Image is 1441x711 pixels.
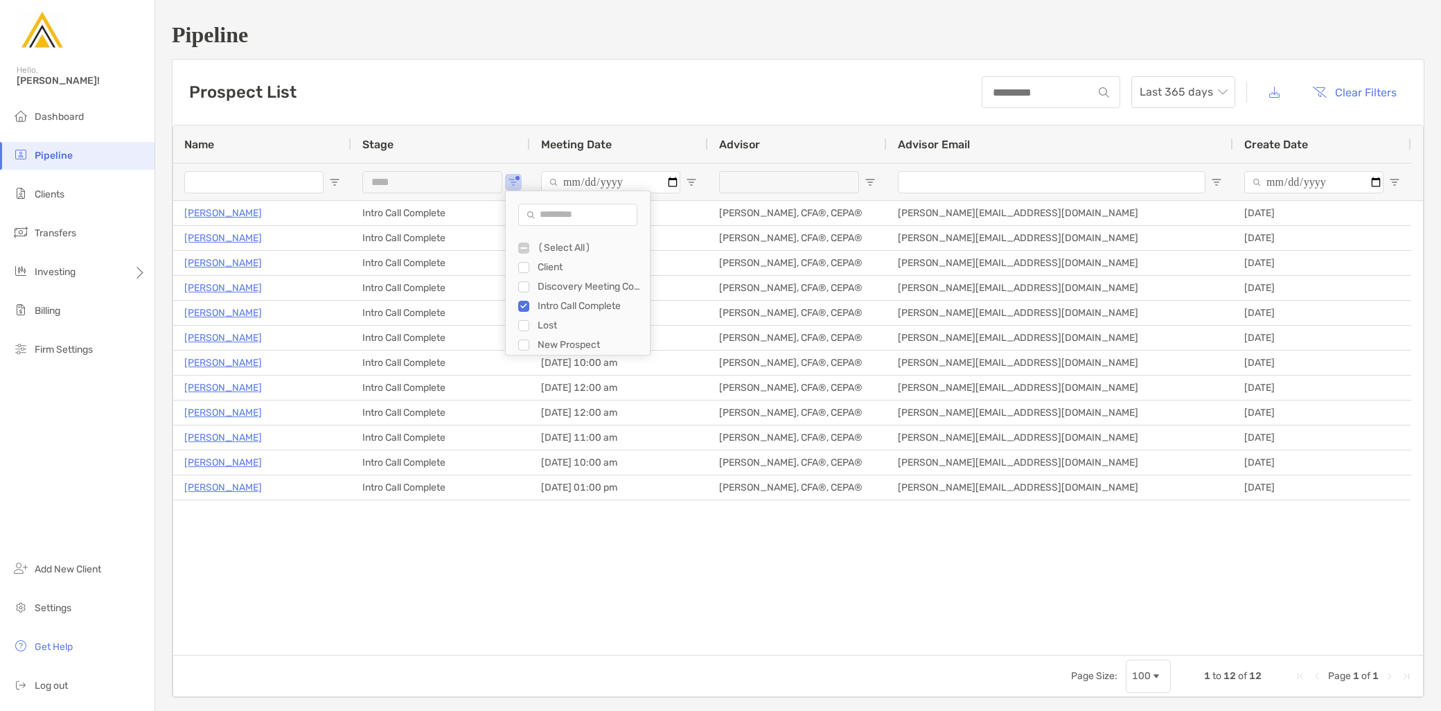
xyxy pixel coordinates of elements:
div: Column Filter [505,191,651,355]
span: Create Date [1244,138,1308,151]
img: dashboard icon [12,107,29,124]
a: [PERSON_NAME] [184,229,262,247]
div: Intro Call Complete [351,376,530,400]
span: of [1238,670,1247,682]
a: [PERSON_NAME] [184,304,262,322]
span: Get Help [35,641,73,653]
div: [PERSON_NAME], CFA®, CEPA® [708,201,887,225]
span: Billing [35,305,60,317]
div: Intro Call Complete [351,351,530,375]
h1: Pipeline [172,22,1424,48]
img: logout icon [12,676,29,693]
img: input icon [1099,87,1109,98]
div: [PERSON_NAME][EMAIL_ADDRESS][DOMAIN_NAME] [887,425,1233,450]
div: [PERSON_NAME][EMAIL_ADDRESS][DOMAIN_NAME] [887,475,1233,500]
div: [DATE] [1233,376,1411,400]
div: [DATE] 12:00 am [530,376,708,400]
div: Intro Call Complete [351,251,530,275]
span: Name [184,138,214,151]
div: Previous Page [1311,671,1323,682]
img: pipeline icon [12,146,29,163]
div: [DATE] [1233,276,1411,300]
img: transfers icon [12,224,29,240]
span: Add New Client [35,563,101,575]
span: [PERSON_NAME]! [17,75,146,87]
div: [DATE] [1233,251,1411,275]
span: of [1361,670,1370,682]
img: Zoe Logo [17,6,67,55]
span: Transfers [35,227,76,239]
div: [DATE] [1233,351,1411,375]
button: Open Filter Menu [686,177,697,188]
img: billing icon [12,301,29,318]
img: get-help icon [12,638,29,654]
button: Open Filter Menu [1211,177,1222,188]
div: [PERSON_NAME], CFA®, CEPA® [708,351,887,375]
span: Investing [35,266,76,278]
div: Client [538,261,642,273]
div: [PERSON_NAME], CFA®, CEPA® [708,425,887,450]
div: [PERSON_NAME], CFA®, CEPA® [708,326,887,350]
div: Intro Call Complete [351,276,530,300]
a: [PERSON_NAME] [184,279,262,297]
span: Last 365 days [1140,77,1227,107]
div: [PERSON_NAME], CFA®, CEPA® [708,376,887,400]
div: Next Page [1384,671,1395,682]
div: [PERSON_NAME][EMAIL_ADDRESS][DOMAIN_NAME] [887,401,1233,425]
div: [DATE] [1233,201,1411,225]
a: [PERSON_NAME] [184,254,262,272]
span: Dashboard [35,111,84,123]
div: [PERSON_NAME][EMAIL_ADDRESS][DOMAIN_NAME] [887,226,1233,250]
div: [PERSON_NAME][EMAIL_ADDRESS][DOMAIN_NAME] [887,450,1233,475]
a: [PERSON_NAME] [184,454,262,471]
div: Last Page [1401,671,1412,682]
a: [PERSON_NAME] [184,204,262,222]
span: Settings [35,602,71,614]
div: [PERSON_NAME][EMAIL_ADDRESS][DOMAIN_NAME] [887,301,1233,325]
div: [PERSON_NAME][EMAIL_ADDRESS][DOMAIN_NAME] [887,351,1233,375]
img: settings icon [12,599,29,615]
div: [PERSON_NAME], CFA®, CEPA® [708,401,887,425]
span: 1 [1204,670,1210,682]
div: [PERSON_NAME], CFA®, CEPA® [708,301,887,325]
a: [PERSON_NAME] [184,429,262,446]
div: Discovery Meeting Complete [538,281,642,292]
div: [PERSON_NAME][EMAIL_ADDRESS][DOMAIN_NAME] [887,201,1233,225]
div: [DATE] 11:00 am [530,425,708,450]
div: Intro Call Complete [351,201,530,225]
button: Open Filter Menu [508,177,519,188]
span: 12 [1223,670,1236,682]
img: add_new_client icon [12,560,29,577]
div: [PERSON_NAME], CFA®, CEPA® [708,251,887,275]
button: Clear Filters [1302,77,1407,107]
div: [PERSON_NAME], CFA®, CEPA® [708,226,887,250]
a: [PERSON_NAME] [184,379,262,396]
span: 12 [1249,670,1262,682]
span: Clients [35,188,64,200]
div: [PERSON_NAME], CFA®, CEPA® [708,450,887,475]
div: Intro Call Complete [351,326,530,350]
div: (Select All) [538,242,642,254]
div: [DATE] 10:00 am [530,351,708,375]
button: Open Filter Menu [865,177,876,188]
a: [PERSON_NAME] [184,329,262,346]
span: Stage [362,138,394,151]
div: [PERSON_NAME][EMAIL_ADDRESS][DOMAIN_NAME] [887,376,1233,400]
span: Pipeline [35,150,73,161]
a: [PERSON_NAME] [184,354,262,371]
span: Advisor [719,138,760,151]
a: [PERSON_NAME] [184,479,262,496]
span: 1 [1353,670,1359,682]
div: [PERSON_NAME], CFA®, CEPA® [708,276,887,300]
div: [DATE] 10:00 am [530,450,708,475]
div: Intro Call Complete [351,475,530,500]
